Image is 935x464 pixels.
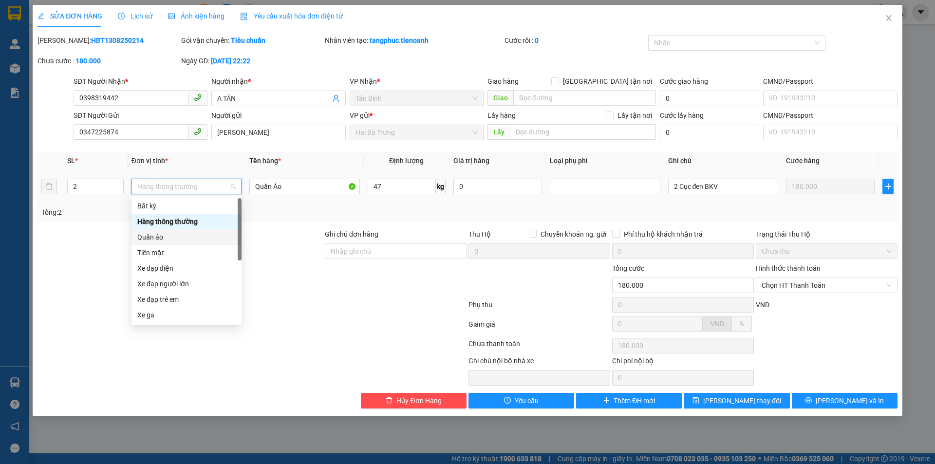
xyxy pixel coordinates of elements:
[370,37,429,44] b: tangphuc.tienoanh
[513,90,656,106] input: Dọc đường
[131,307,242,323] div: Xe ga
[131,245,242,260] div: Tiền mặt
[614,110,656,121] span: Lấy tận nơi
[137,232,236,242] div: Quần áo
[468,230,491,238] span: Thu Hộ
[396,395,441,406] span: Hủy Đơn Hàng
[467,299,611,316] div: Phụ thu
[487,124,510,140] span: Lấy
[505,35,646,46] div: Cước rồi :
[137,294,236,305] div: Xe đạp trẻ em
[703,395,781,406] span: [PERSON_NAME] thay đổi
[875,5,902,32] button: Close
[436,179,446,194] span: kg
[249,179,359,194] input: VD: Bàn, Ghế
[137,179,236,194] span: Hàng thông thường
[620,229,707,240] span: Phí thu hộ khách nhận trả
[660,111,704,119] label: Cước lấy hàng
[684,393,789,408] button: save[PERSON_NAME] thay đổi
[91,37,144,44] b: HBT1308250214
[118,12,152,20] span: Lịch sử
[181,56,323,66] div: Ngày GD:
[692,397,699,405] span: save
[756,301,769,309] span: VND
[137,278,236,289] div: Xe đạp người lớn
[131,157,168,165] span: Đơn vị tính
[74,110,207,121] div: SĐT Người Gửi
[168,13,175,19] span: picture
[131,214,242,229] div: Hàng thông thường
[763,110,897,121] div: CMND/Passport
[660,125,759,140] input: Cước lấy hàng
[612,264,644,272] span: Tổng cước
[75,57,101,65] b: 180.000
[41,179,57,194] button: delete
[37,35,179,46] div: [PERSON_NAME]:
[240,12,343,20] span: Yêu cầu xuất hóa đơn điện tử
[468,393,574,408] button: exclamation-circleYêu cầu
[350,110,484,121] div: VP gửi
[816,395,884,406] span: [PERSON_NAME] và In
[537,229,610,240] span: Chuyển khoản ng. gửi
[118,13,125,19] span: clock-circle
[756,229,898,240] div: Trạng thái Thu Hộ
[546,151,664,170] th: Loại phụ phí
[355,91,478,106] span: Tân Bình
[510,124,656,140] input: Dọc đường
[515,395,539,406] span: Yêu cầu
[211,57,250,65] b: [DATE] 22:22
[487,111,516,119] span: Lấy hàng
[37,12,102,20] span: SỬA ĐƠN HÀNG
[792,393,898,408] button: printer[PERSON_NAME] và In
[131,260,242,276] div: Xe đạp điện
[137,310,236,320] div: Xe ga
[181,35,323,46] div: Gói vận chuyển:
[131,292,242,307] div: Xe đạp trẻ em
[612,355,754,370] div: Chi phí nội bộ
[361,393,467,408] button: deleteHủy Đơn Hàng
[325,230,378,238] label: Ghi chú đơn hàng
[660,91,759,106] input: Cước giao hàng
[467,338,611,355] div: Chưa thanh toán
[739,320,744,328] span: %
[137,201,236,211] div: Bất kỳ
[355,125,478,140] span: Hai Bà Trưng
[664,151,782,170] th: Ghi chú
[137,216,236,227] div: Hàng thông thường
[168,12,224,20] span: Ảnh kiện hàng
[467,319,611,336] div: Giảm giá
[711,320,724,328] span: VND
[74,76,207,87] div: SĐT Người Nhận
[603,397,610,405] span: plus
[668,179,778,194] input: Ghi Chú
[41,207,361,218] div: Tổng: 2
[67,157,75,165] span: SL
[883,183,893,190] span: plus
[37,56,179,66] div: Chưa cước :
[756,264,821,272] label: Hình thức thanh toán
[882,179,893,194] button: plus
[131,229,242,245] div: Quần áo
[231,37,265,44] b: Tiêu chuẩn
[350,77,377,85] span: VP Nhận
[249,157,281,165] span: Tên hàng
[487,90,513,106] span: Giao
[762,278,892,293] span: Chọn HT Thanh Toán
[660,77,708,85] label: Cước giao hàng
[137,263,236,274] div: Xe đạp điện
[805,397,812,405] span: printer
[786,157,820,165] span: Cước hàng
[131,198,242,214] div: Bất kỳ
[325,35,503,46] div: Nhân viên tạo:
[786,179,875,194] input: 0
[885,14,893,22] span: close
[762,244,892,259] span: Chưa thu
[763,76,897,87] div: CMND/Passport
[453,157,489,165] span: Giá trị hàng
[332,94,340,102] span: user-add
[535,37,539,44] b: 0
[504,397,511,405] span: exclamation-circle
[487,77,519,85] span: Giao hàng
[325,243,467,259] input: Ghi chú đơn hàng
[211,76,345,87] div: Người nhận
